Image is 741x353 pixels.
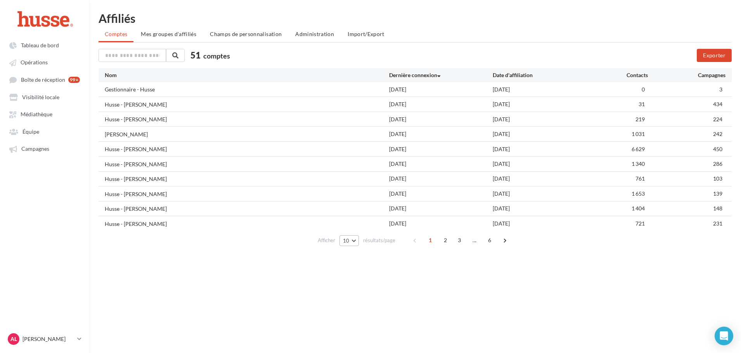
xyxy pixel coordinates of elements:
div: [DATE] [493,190,596,198]
span: 1 [424,234,436,246]
span: 242 [713,131,722,137]
span: 1 404 [632,205,645,212]
a: Campagnes [5,141,85,155]
span: 1 031 [632,131,645,137]
div: Campagnes [648,71,725,79]
div: Husse - [PERSON_NAME] [105,145,167,153]
a: Opérations [5,55,85,69]
div: Contacts [596,71,648,79]
a: Équipe [5,124,85,138]
span: Médiathèque [21,111,52,118]
span: 219 [635,116,645,122]
div: Husse - [PERSON_NAME] [105,220,167,228]
span: Afficher [318,237,335,244]
div: [DATE] [493,130,596,138]
span: 6 629 [632,146,645,152]
div: [DATE] [493,145,596,153]
button: 10 [339,235,359,246]
div: Husse - [PERSON_NAME] [105,160,167,168]
div: Affiliés [99,12,732,24]
span: 3 [719,86,722,93]
a: AL [PERSON_NAME] [6,332,83,346]
span: Campagnes [21,146,49,152]
div: Husse - [PERSON_NAME] [105,190,167,198]
span: Champs de personnalisation [210,31,282,37]
span: Opérations [21,59,48,66]
span: 450 [713,146,722,152]
div: Date d'affiliation [493,71,596,79]
div: Husse - [PERSON_NAME] [105,115,167,123]
span: 761 [635,175,645,182]
div: Dernière connexion [389,71,493,79]
div: Husse - [PERSON_NAME] [105,175,167,183]
span: 139 [713,190,722,197]
div: [DATE] [493,160,596,168]
span: 51 [190,49,201,61]
div: [DATE] [389,86,493,93]
span: Boîte de réception [21,76,65,83]
span: 1 340 [632,160,645,167]
div: [PERSON_NAME] [105,131,148,138]
span: 286 [713,160,722,167]
div: [DATE] [493,86,596,93]
div: [DATE] [389,115,493,123]
div: [DATE] [493,175,596,183]
a: Visibilité locale [5,90,85,104]
span: 148 [713,205,722,212]
span: Import/Export [348,31,384,37]
span: Tableau de bord [21,42,59,48]
span: comptes [203,52,230,60]
span: 103 [713,175,722,182]
div: [DATE] [493,205,596,212]
div: [DATE] [389,175,493,183]
span: résultats/page [363,237,395,244]
a: Médiathèque [5,107,85,121]
a: Boîte de réception 99+ [5,72,85,87]
button: Exporter [697,49,732,62]
p: [PERSON_NAME] [23,335,74,343]
div: [DATE] [389,220,493,227]
div: Husse - [PERSON_NAME] [105,101,167,108]
span: 224 [713,116,722,122]
div: 99+ [68,77,80,83]
span: 6 [483,234,496,246]
span: Visibilité locale [22,94,59,100]
span: 721 [635,220,645,227]
span: 2 [439,234,452,246]
span: AL [10,335,17,343]
span: ... [468,234,481,246]
div: [DATE] [493,115,596,123]
span: Administration [295,31,334,37]
div: Open Intercom Messenger [715,327,733,345]
div: [DATE] [389,130,493,138]
div: Nom [105,71,389,79]
span: 0 [642,86,645,93]
span: 1 653 [632,190,645,197]
span: 231 [713,220,722,227]
div: [DATE] [389,160,493,168]
div: [DATE] [389,145,493,153]
a: Tableau de bord [5,38,85,52]
span: Équipe [23,128,39,135]
div: Gestionnaire - Husse [105,86,155,93]
span: 31 [639,101,645,107]
div: Husse - [PERSON_NAME] [105,205,167,213]
span: 434 [713,101,722,107]
div: [DATE] [493,100,596,108]
div: [DATE] [389,205,493,212]
div: [DATE] [493,220,596,227]
div: [DATE] [389,100,493,108]
span: 10 [343,238,350,244]
span: Mes groupes d'affiliés [141,31,196,37]
div: [DATE] [389,190,493,198]
span: 3 [453,234,466,246]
